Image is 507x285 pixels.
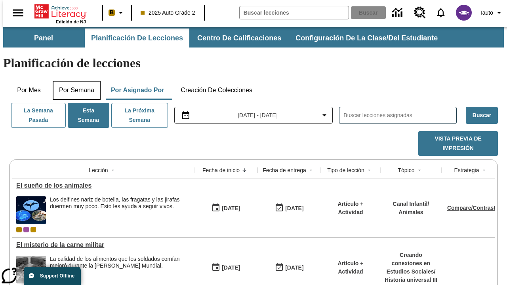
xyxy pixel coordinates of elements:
div: Estrategia [454,166,479,174]
button: Centro de calificaciones [191,28,288,47]
button: Sort [108,165,118,175]
span: [DATE] - [DATE] [238,111,278,120]
button: Sort [479,165,489,175]
img: Fotografía en blanco y negro que muestra cajas de raciones de comida militares con la etiqueta U.... [16,256,46,283]
div: [DATE] [222,203,240,213]
button: Panel [4,28,83,47]
button: Boost El color de la clase es anaranjado claro. Cambiar el color de la clase. [105,6,129,20]
div: Clase actual [16,227,22,232]
img: Fotos de una fragata, dos delfines nariz de botella y una jirafa sobre un fondo de noche estrellada. [16,196,46,224]
div: Lección [89,166,108,174]
a: Compare/Contrast [447,205,496,211]
div: Tópico [398,166,414,174]
p: Animales [393,208,429,217]
button: Seleccione el intervalo de fechas opción del menú [178,110,330,120]
button: Sort [364,165,374,175]
a: El misterio de la carne militar , Lecciones [16,241,190,249]
button: Por semana [53,81,101,100]
div: El sueño de los animales [16,182,190,189]
button: Por mes [9,81,49,100]
button: 09/25/25: Último día en que podrá accederse la lección [272,201,306,216]
p: Historia universal III [384,276,438,284]
div: Tipo de lección [327,166,364,174]
span: Centro de calificaciones [197,34,281,43]
span: Panel [34,34,53,43]
svg: Collapse Date Range Filter [320,110,329,120]
button: Support Offline [24,267,81,285]
div: [DATE] [285,203,303,213]
button: Perfil/Configuración [477,6,507,20]
p: La calidad de los alimentos que los soldados comían mejoró durante la [PERSON_NAME] Mundial. [50,256,190,269]
div: Los delfines nariz de botella, las fragatas y las jirafas duermen muy poco. Esto les ayuda a segu... [50,196,190,224]
button: Buscar [466,107,498,124]
img: avatar image [456,5,472,21]
span: 2025 Auto Grade 2 [141,9,195,17]
div: New 2025 class [30,227,36,232]
div: La calidad de los alimentos que los soldados comían mejoró durante la Segunda Guerra Mundial. [50,256,190,283]
button: Sort [415,165,424,175]
a: Centro de recursos, Se abrirá en una pestaña nueva. [409,2,431,23]
span: B [110,8,114,17]
button: Escoja un nuevo avatar [451,2,477,23]
button: Esta semana [68,103,109,128]
button: La semana pasada [11,103,66,128]
div: Fecha de entrega [263,166,306,174]
a: Notificaciones [431,2,451,23]
div: Los delfines nariz de botella, las fragatas y las jirafas duermen muy poco. Esto les ayuda a segu... [50,196,190,210]
div: [DATE] [285,263,303,273]
button: La próxima semana [111,103,168,128]
div: Subbarra de navegación [3,28,445,47]
div: El misterio de la carne militar [16,241,190,249]
button: 09/21/25: Último día en que podrá accederse la lección [272,260,306,275]
button: Configuración de la clase/del estudiante [289,28,444,47]
a: El sueño de los animales, Lecciones [16,182,190,189]
p: Artículo + Actividad [325,259,376,276]
button: Creación de colecciones [174,81,259,100]
button: Por asignado por [105,81,171,100]
span: Edición de NJ [56,19,86,24]
p: Creando conexiones en Estudios Sociales / [384,251,438,276]
input: Buscar lecciones asignadas [343,110,456,121]
input: Buscar campo [240,6,349,19]
p: Artículo + Actividad [325,200,376,217]
a: Portada [34,4,86,19]
button: Sort [240,165,249,175]
span: Configuración de la clase/del estudiante [295,34,438,43]
button: Abrir el menú lateral [6,1,30,25]
span: Tauto [480,9,493,17]
span: Planificación de lecciones [91,34,183,43]
span: Support Offline [40,273,74,279]
div: Fecha de inicio [202,166,240,174]
a: Centro de información [387,2,409,24]
div: OL 2025 Auto Grade 3 [23,227,29,232]
button: Vista previa de impresión [418,131,498,156]
div: [DATE] [222,263,240,273]
div: Portada [34,3,86,24]
button: 09/25/25: Primer día en que estuvo disponible la lección [209,201,243,216]
div: Subbarra de navegación [3,27,504,47]
button: 09/21/25: Primer día en que estuvo disponible la lección [209,260,243,275]
button: Planificación de lecciones [85,28,189,47]
p: Canal Infantil / [393,200,429,208]
button: Sort [306,165,316,175]
h1: Planificación de lecciones [3,56,504,70]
